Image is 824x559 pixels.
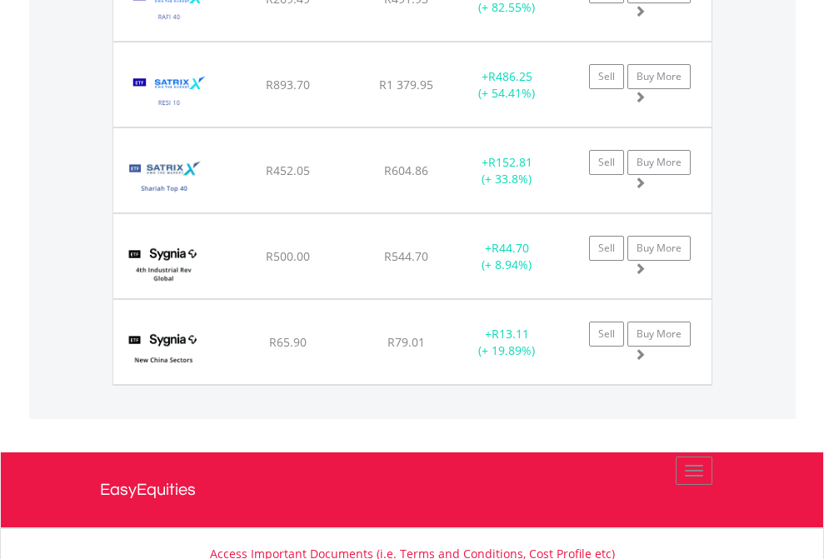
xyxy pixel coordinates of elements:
[455,326,559,359] div: + (+ 19.89%)
[627,64,691,89] a: Buy More
[589,322,624,347] a: Sell
[384,248,428,264] span: R544.70
[379,77,433,92] span: R1 379.95
[488,68,532,84] span: R486.25
[266,77,310,92] span: R893.70
[266,162,310,178] span: R452.05
[492,240,529,256] span: R44.70
[627,322,691,347] a: Buy More
[269,334,307,350] span: R65.90
[266,248,310,264] span: R500.00
[100,452,725,527] a: EasyEquities
[122,235,206,294] img: TFSA.SYG4IR.png
[455,240,559,273] div: + (+ 8.94%)
[589,150,624,175] a: Sell
[589,236,624,261] a: Sell
[387,334,425,350] span: R79.01
[627,150,691,175] a: Buy More
[384,162,428,178] span: R604.86
[492,326,529,342] span: R13.11
[455,68,559,102] div: + (+ 54.41%)
[455,154,559,187] div: + (+ 33.8%)
[627,236,691,261] a: Buy More
[488,154,532,170] span: R152.81
[122,63,217,122] img: TFSA.STXRES.png
[589,64,624,89] a: Sell
[122,149,206,208] img: TFSA.STXSHA.png
[122,321,206,380] img: TFSA.SYGCN.png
